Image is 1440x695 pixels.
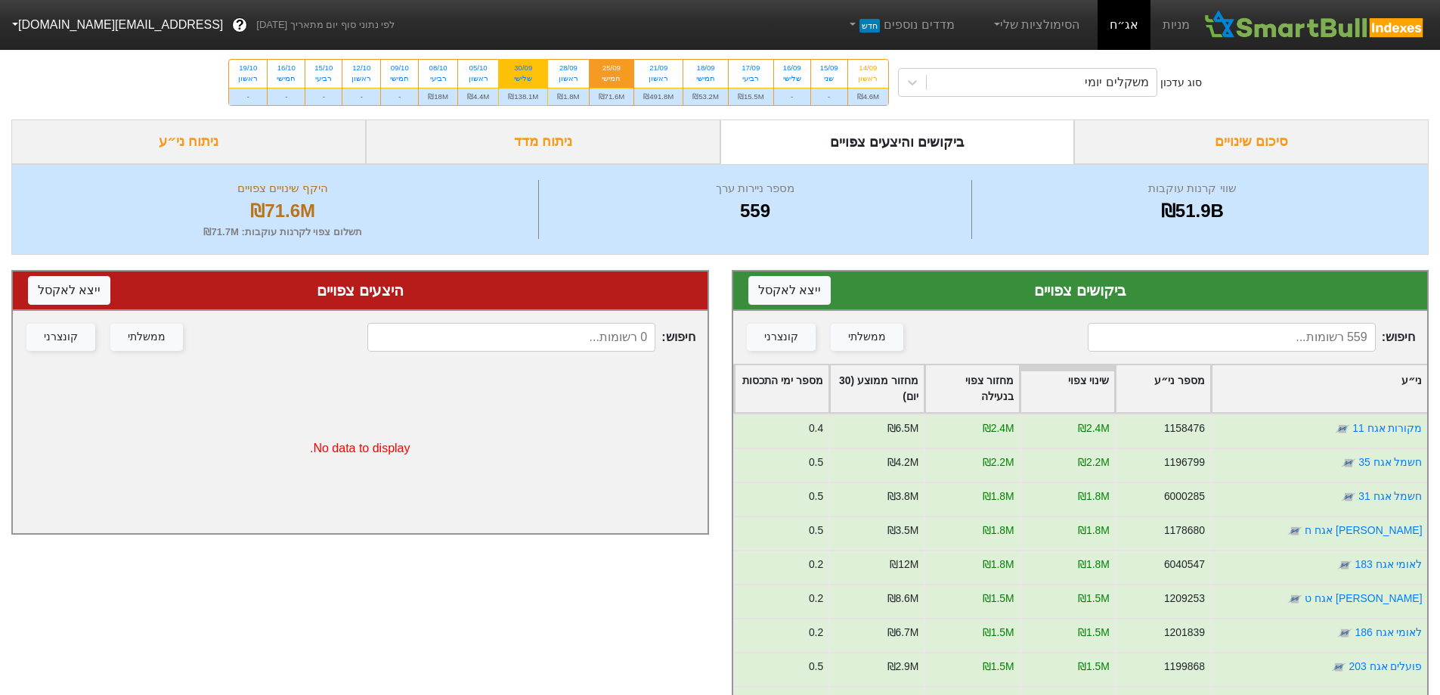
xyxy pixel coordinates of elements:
div: ₪71.6M [31,197,534,225]
div: ראשון [238,73,258,84]
div: 0.4 [808,420,822,436]
div: - [774,88,810,105]
a: לאומי אגח 183 [1355,558,1422,570]
div: ₪71.6M [590,88,634,105]
div: ₪6.7M [887,625,918,641]
a: חשמל אגח 35 [1358,456,1422,468]
div: 0.2 [808,591,822,607]
img: tase link [1287,523,1302,538]
div: ₪2.9M [887,659,918,675]
div: ₪1.8M [982,523,1014,538]
div: סיכום שינויים [1074,119,1429,164]
div: היצעים צפויים [28,279,692,302]
div: ₪2.4M [1077,420,1109,436]
img: SmartBull [1202,10,1428,40]
div: ₪18M [419,88,457,105]
div: ₪3.8M [887,489,918,504]
div: ₪51.9B [976,197,1409,225]
div: 18/09 [692,63,719,73]
div: ראשון [857,73,879,84]
div: - [229,88,267,105]
div: Toggle SortBy [735,365,828,412]
div: ממשלתי [848,329,886,346]
div: 15/09 [820,63,838,73]
div: 19/10 [238,63,258,73]
a: מקורות אגח 11 [1352,422,1422,434]
div: ₪6.5M [887,420,918,436]
a: הסימולציות שלי [985,10,1086,40]
div: ביקושים והיצעים צפויים [720,119,1075,164]
img: tase link [1337,625,1352,641]
input: 559 רשומות... [1088,323,1376,352]
div: חמישי [390,73,409,84]
div: ₪4.6M [848,88,888,105]
div: Toggle SortBy [925,365,1019,412]
div: ראשון [643,73,674,84]
div: 08/10 [428,63,448,73]
div: חמישי [692,73,719,84]
div: 09/10 [390,63,409,73]
div: 0.2 [808,557,822,572]
div: 1158476 [1163,420,1204,436]
div: סוג עדכון [1160,75,1202,91]
div: 559 [543,197,967,225]
div: משקלים יומי [1085,73,1148,92]
div: Toggle SortBy [1116,365,1209,412]
div: ₪12M [890,557,918,572]
img: tase link [1341,489,1356,504]
div: 15/10 [314,63,333,73]
div: 28/09 [557,63,579,73]
div: ₪1.8M [1077,489,1109,504]
div: 30/09 [508,63,538,73]
div: קונצרני [44,329,78,346]
div: ₪138.1M [499,88,547,105]
a: פועלים אגח 203 [1349,660,1422,672]
span: לפי נתוני סוף יום מתאריך [DATE] [256,17,395,33]
div: חמישי [599,73,625,84]
div: ₪15.5M [729,88,773,105]
div: ניתוח ני״ע [11,119,366,164]
div: ₪1.5M [982,625,1014,641]
div: ₪1.5M [982,591,1014,607]
div: רביעי [738,73,764,84]
div: 1199868 [1163,659,1204,675]
a: חשמל אגח 31 [1358,490,1422,502]
div: חמישי [277,73,296,84]
div: ביקושים צפויים [748,279,1413,302]
a: לאומי אגח 186 [1355,626,1422,638]
div: 21/09 [643,63,674,73]
div: ₪1.8M [1077,523,1109,538]
img: tase link [1335,421,1350,436]
div: 1209253 [1163,591,1204,607]
div: Toggle SortBy [1212,365,1427,412]
div: מספר ניירות ערך [543,180,967,197]
button: קונצרני [747,324,816,351]
button: קונצרני [26,324,95,351]
div: 1178680 [1163,523,1204,538]
a: [PERSON_NAME] אגח ט [1305,592,1422,604]
button: ייצא לאקסל [748,276,831,305]
div: ₪1.5M [1077,591,1109,607]
div: שני [820,73,838,84]
img: tase link [1337,557,1352,572]
div: ממשלתי [128,329,166,346]
div: ₪1.8M [1077,557,1109,572]
div: ניתוח מדד [366,119,720,164]
div: שלישי [508,73,538,84]
div: תשלום צפוי לקרנות עוקבות : ₪71.7M [31,225,534,240]
div: ₪1.8M [982,557,1014,572]
div: 17/09 [738,63,764,73]
div: 16/10 [277,63,296,73]
div: קונצרני [764,329,798,346]
input: 0 רשומות... [367,323,655,352]
div: ₪1.8M [548,88,588,105]
div: ראשון [557,73,579,84]
div: ראשון [351,73,371,84]
div: 25/09 [599,63,625,73]
img: tase link [1331,659,1346,675]
div: 05/10 [467,63,489,73]
div: ₪1.5M [1077,625,1109,641]
div: ₪2.2M [982,455,1014,470]
div: 0.5 [808,523,822,538]
div: - [342,88,380,105]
